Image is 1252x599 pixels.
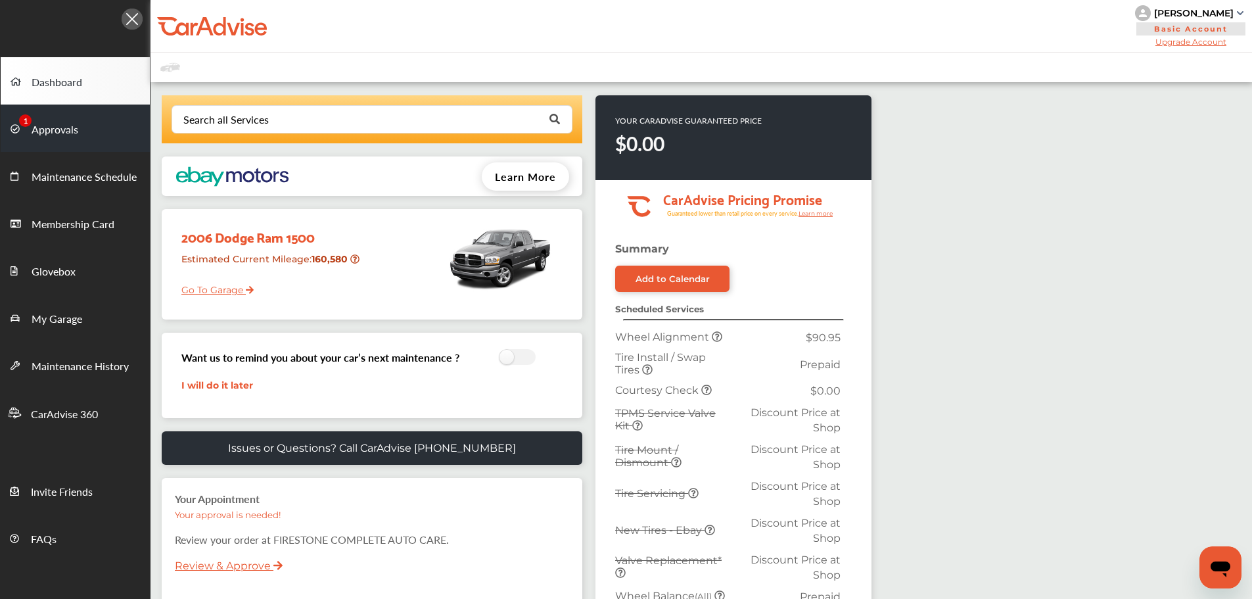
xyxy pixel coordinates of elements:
[31,484,93,501] span: Invite Friends
[806,331,841,344] span: $90.95
[615,524,705,537] span: New Tires - Ebay
[162,431,582,465] a: Issues or Questions? Call CarAdvise [PHONE_NUMBER]
[31,406,98,423] span: CarAdvise 360
[1,199,150,247] a: Membership Card
[1,152,150,199] a: Maintenance Schedule
[615,487,688,500] span: Tire Servicing
[32,311,82,328] span: My Garage
[32,216,114,233] span: Membership Card
[615,351,706,376] span: Tire Install / Swap Tires
[615,115,762,126] p: YOUR CARADVISE GUARANTEED PRICE
[228,442,516,454] p: Issues or Questions? Call CarAdvise [PHONE_NUMBER]
[32,264,76,281] span: Glovebox
[175,510,281,520] small: Your approval is needed!
[183,114,269,125] div: Search all Services
[175,491,260,506] strong: Your Appointment
[615,331,712,343] span: Wheel Alignment
[1154,7,1234,19] div: [PERSON_NAME]
[751,554,841,581] span: Discount Price at Shop
[1135,5,1151,21] img: knH8PDtVvWoAbQRylUukY18CTiRevjo20fAtgn5MLBQj4uumYvk2MzTtcAIzfGAtb1XOLVMAvhLuqoNAbL4reqehy0jehNKdM...
[32,122,78,139] span: Approvals
[1135,37,1247,47] span: Upgrade Account
[799,210,833,217] tspan: Learn more
[615,407,716,432] span: TPMS Service Valve Kit
[122,9,143,30] img: Icon.5fd9dcc7.svg
[751,443,841,471] span: Discount Price at Shop
[444,216,556,301] img: mobile_3265_st0640_046.jpg
[1,57,150,105] a: Dashboard
[615,384,701,396] span: Courtesy Check
[615,304,704,314] strong: Scheduled Services
[615,266,730,292] a: Add to Calendar
[1,294,150,341] a: My Garage
[181,379,253,391] a: I will do it later
[800,358,841,371] span: Prepaid
[1,247,150,294] a: Glovebox
[1,105,150,152] a: Approvals
[172,274,254,299] a: Go To Garage
[175,532,569,547] p: Review your order at FIRESTONE COMPLETE AUTO CARE .
[1136,22,1245,36] span: Basic Account
[810,385,841,397] span: $0.00
[32,358,129,375] span: Maintenance History
[181,350,459,365] h3: Want us to remind you about your car’s next maintenance ?
[31,531,57,548] span: FAQs
[615,130,664,157] strong: $0.00
[751,480,841,508] span: Discount Price at Shop
[495,169,556,184] span: Learn More
[751,517,841,544] span: Discount Price at Shop
[1237,11,1243,15] img: sCxJUJ+qAmfqhQGDUl18vwLg4ZYJ6CxN7XmbOMBAAAAAElFTkSuQmCC
[667,209,799,218] tspan: Guaranteed lower than retail price on every service.
[615,554,722,567] span: Valve Replacement*
[615,444,678,469] span: Tire Mount / Dismount
[1199,546,1241,588] iframe: Button to launch messaging window
[1,341,150,389] a: Maintenance History
[160,59,180,76] img: placeholder_car.fcab19be.svg
[312,253,350,265] strong: 160,580
[175,560,271,572] a: Review & Approve
[615,243,669,255] strong: Summary
[172,216,364,248] div: 2006 Dodge Ram 1500
[32,74,82,91] span: Dashboard
[751,406,841,434] span: Discount Price at Shop
[663,187,822,210] tspan: CarAdvise Pricing Promise
[172,248,364,281] div: Estimated Current Mileage :
[636,274,710,284] div: Add to Calendar
[32,169,137,186] span: Maintenance Schedule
